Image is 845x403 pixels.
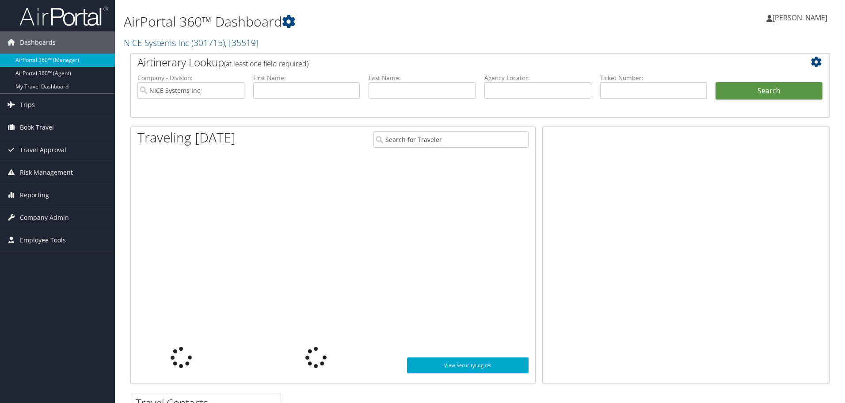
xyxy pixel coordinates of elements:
h2: Airtinerary Lookup [137,55,764,70]
span: ( 301715 ) [191,37,225,49]
label: Agency Locator: [484,73,591,82]
span: Book Travel [20,116,54,138]
label: First Name: [253,73,360,82]
h1: Traveling [DATE] [137,128,236,147]
span: Travel Approval [20,139,66,161]
span: Trips [20,94,35,116]
label: Company - Division: [137,73,244,82]
label: Last Name: [369,73,476,82]
span: Dashboards [20,31,56,54]
a: [PERSON_NAME] [766,4,836,31]
h1: AirPortal 360™ Dashboard [124,12,599,31]
a: View SecurityLogic® [407,357,529,373]
span: (at least one field required) [224,59,308,69]
input: Search for Traveler [373,131,529,148]
img: airportal-logo.png [19,6,108,27]
button: Search [716,82,822,100]
span: [PERSON_NAME] [773,13,827,23]
span: Employee Tools [20,229,66,251]
span: Company Admin [20,207,69,229]
span: , [ 35519 ] [225,37,259,49]
label: Ticket Number: [600,73,707,82]
span: Reporting [20,184,49,206]
a: NICE Systems Inc [124,37,259,49]
span: Risk Management [20,161,73,184]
